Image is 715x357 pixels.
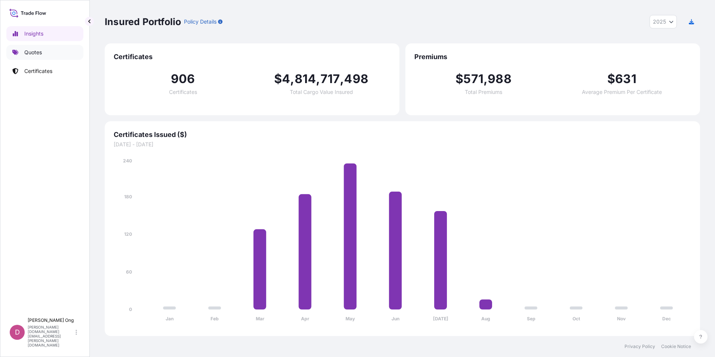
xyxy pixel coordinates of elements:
[617,316,626,321] tspan: Nov
[6,26,83,41] a: Insights
[414,52,691,61] span: Premiums
[625,344,655,350] a: Privacy Policy
[316,73,320,85] span: ,
[607,73,615,85] span: $
[582,89,662,95] span: Average Premium Per Certificate
[105,16,181,28] p: Insured Portfolio
[346,316,355,321] tspan: May
[124,231,132,237] tspan: 120
[114,141,691,148] span: [DATE] - [DATE]
[301,316,309,321] tspan: Apr
[28,325,74,347] p: [PERSON_NAME][DOMAIN_NAME][EMAIL_ADDRESS][PERSON_NAME][DOMAIN_NAME]
[662,316,671,321] tspan: Dec
[169,89,197,95] span: Certificates
[28,317,74,323] p: [PERSON_NAME] Ong
[24,49,42,56] p: Quotes
[433,316,448,321] tspan: [DATE]
[15,329,20,336] span: D
[6,45,83,60] a: Quotes
[114,130,691,139] span: Certificates Issued ($)
[344,73,368,85] span: 498
[527,316,536,321] tspan: Sep
[171,73,195,85] span: 906
[615,73,636,85] span: 631
[123,158,132,164] tspan: 240
[24,30,43,37] p: Insights
[488,73,512,85] span: 988
[290,89,353,95] span: Total Cargo Value Insured
[211,316,219,321] tspan: Feb
[282,73,290,85] span: 4
[463,73,484,85] span: 571
[295,73,316,85] span: 814
[126,269,132,275] tspan: 60
[484,73,488,85] span: ,
[320,73,340,85] span: 717
[392,316,399,321] tspan: Jun
[274,73,282,85] span: $
[166,316,174,321] tspan: Jan
[481,316,490,321] tspan: Aug
[661,344,691,350] a: Cookie Notice
[124,194,132,199] tspan: 180
[184,18,217,25] p: Policy Details
[465,89,502,95] span: Total Premiums
[256,316,264,321] tspan: Mar
[129,306,132,312] tspan: 0
[114,52,390,61] span: Certificates
[24,67,52,75] p: Certificates
[653,18,666,25] span: 2025
[6,64,83,79] a: Certificates
[455,73,463,85] span: $
[650,15,677,28] button: Year Selector
[340,73,344,85] span: ,
[573,316,580,321] tspan: Oct
[290,73,294,85] span: ,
